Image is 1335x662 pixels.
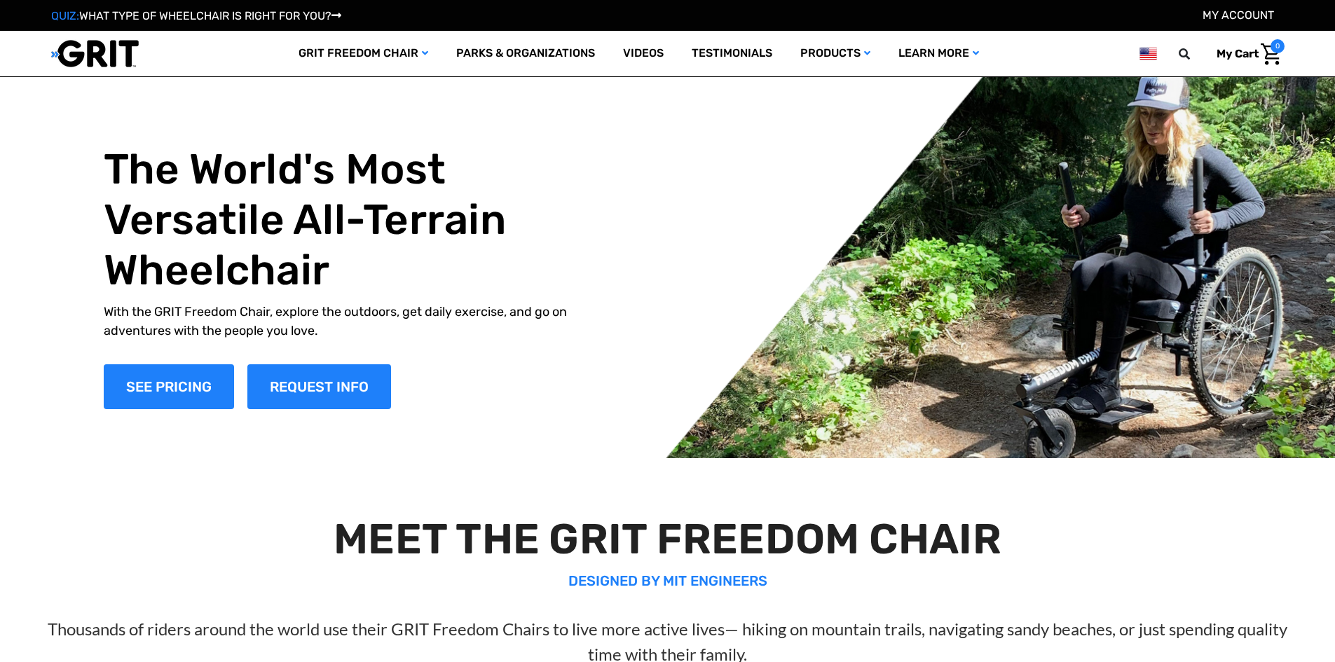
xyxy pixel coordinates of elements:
a: Products [786,31,884,76]
p: With the GRIT Freedom Chair, explore the outdoors, get daily exercise, and go on adventures with ... [104,303,598,340]
span: QUIZ: [51,9,79,22]
a: Testimonials [678,31,786,76]
span: 0 [1271,39,1285,53]
a: Learn More [884,31,993,76]
a: QUIZ:WHAT TYPE OF WHEELCHAIR IS RIGHT FOR YOU? [51,9,341,22]
p: DESIGNED BY MIT ENGINEERS [34,570,1302,591]
span: My Cart [1217,47,1259,60]
a: Shop Now [104,364,234,409]
h1: The World's Most Versatile All-Terrain Wheelchair [104,144,598,296]
a: Account [1203,8,1274,22]
a: Cart with 0 items [1206,39,1285,69]
img: us.png [1139,45,1156,62]
a: GRIT Freedom Chair [285,31,442,76]
a: Videos [609,31,678,76]
a: Slide number 1, Request Information [247,364,391,409]
h2: MEET THE GRIT FREEDOM CHAIR [34,514,1302,565]
img: GRIT All-Terrain Wheelchair and Mobility Equipment [51,39,139,68]
img: Cart [1261,43,1281,65]
a: Parks & Organizations [442,31,609,76]
input: Search [1185,39,1206,69]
